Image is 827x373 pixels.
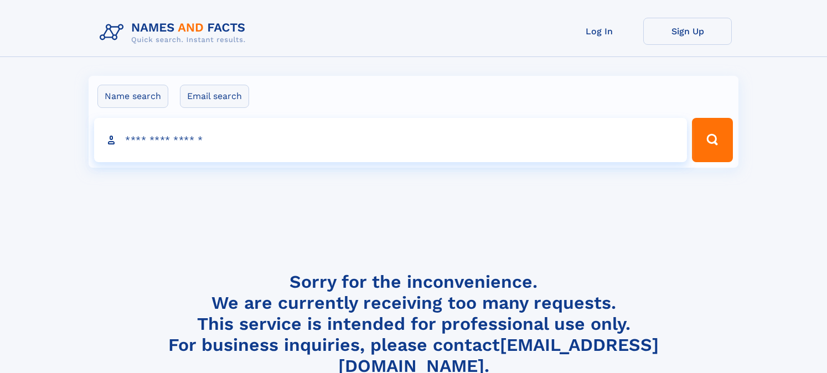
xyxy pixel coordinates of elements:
label: Name search [97,85,168,108]
a: Log In [555,18,643,45]
label: Email search [180,85,249,108]
button: Search Button [692,118,733,162]
input: search input [94,118,687,162]
a: Sign Up [643,18,732,45]
img: Logo Names and Facts [95,18,255,48]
